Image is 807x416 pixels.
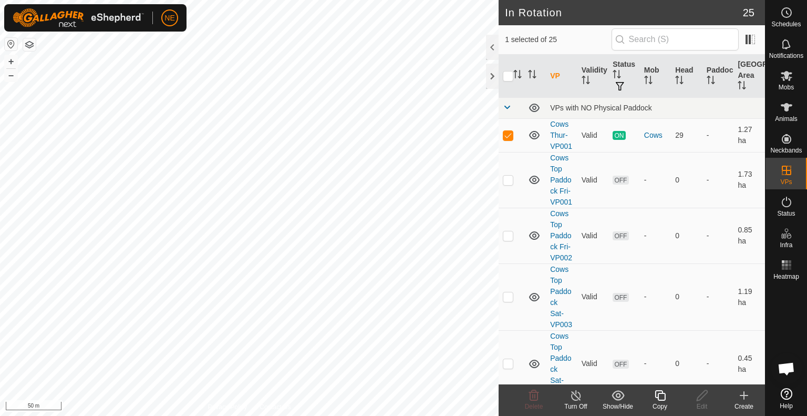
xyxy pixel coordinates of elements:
td: 29 [671,118,702,152]
th: Status [608,55,640,98]
button: Map Layers [23,38,36,51]
button: Reset Map [5,38,17,50]
td: 0.85 ha [733,208,765,263]
p-sorticon: Activate to sort [513,72,522,80]
span: 25 [743,5,754,21]
td: Valid [577,118,609,152]
span: Schedules [771,21,801,27]
th: Validity [577,55,609,98]
p-sorticon: Activate to sort [675,77,684,86]
div: - [644,230,667,241]
th: VP [546,55,577,98]
input: Search (S) [612,28,739,50]
p-sorticon: Activate to sort [644,77,653,86]
td: - [702,330,734,397]
span: Neckbands [770,147,802,154]
p-sorticon: Activate to sort [738,83,746,91]
th: Mob [640,55,671,98]
span: OFF [613,176,628,185]
td: Valid [577,263,609,330]
td: - [702,152,734,208]
th: Paddock [702,55,734,98]
th: [GEOGRAPHIC_DATA] Area [733,55,765,98]
td: 0 [671,152,702,208]
span: Delete [525,403,543,410]
td: 1.19 ha [733,263,765,330]
a: Cows Top Paddock Fri-VP002 [550,209,572,262]
p-sorticon: Activate to sort [528,72,536,80]
div: Turn Off [555,402,597,411]
td: Valid [577,208,609,263]
td: Valid [577,330,609,397]
div: Open chat [771,353,802,384]
div: Copy [639,402,681,411]
td: 0.45 ha [733,330,765,397]
p-sorticon: Activate to sort [582,77,590,86]
td: - [702,118,734,152]
td: 0 [671,263,702,330]
span: Mobs [779,84,794,90]
img: Gallagher Logo [13,8,144,27]
th: Head [671,55,702,98]
td: 0 [671,208,702,263]
span: OFF [613,231,628,240]
td: 1.27 ha [733,118,765,152]
span: OFF [613,293,628,302]
a: Contact Us [260,402,291,412]
span: OFF [613,360,628,369]
td: Valid [577,152,609,208]
span: 1 selected of 25 [505,34,611,45]
td: - [702,263,734,330]
span: Help [780,403,793,409]
div: Create [723,402,765,411]
span: NE [164,13,174,24]
div: - [644,175,667,186]
div: VPs with NO Physical Paddock [550,104,761,112]
a: Cows Thur-VP001 [550,120,572,150]
td: - [702,208,734,263]
span: Animals [775,116,798,122]
span: Heatmap [773,273,799,280]
a: Cows Top Paddock Sat-VP003 [550,265,572,329]
div: Cows [644,130,667,141]
div: - [644,291,667,302]
span: VPs [780,179,792,185]
span: Infra [780,242,792,248]
a: Help [765,384,807,413]
h2: In Rotation [505,6,743,19]
div: - [644,358,667,369]
span: Notifications [769,53,803,59]
p-sorticon: Activate to sort [707,77,715,86]
a: Privacy Policy [208,402,247,412]
span: Status [777,210,795,217]
p-sorticon: Activate to sort [613,72,621,80]
td: 0 [671,330,702,397]
a: Cows Top Paddock Sat-VP004 [550,332,572,395]
button: – [5,69,17,82]
div: Show/Hide [597,402,639,411]
a: Cows Top Paddock Fri-VP001 [550,154,572,206]
span: ON [613,131,625,140]
td: 1.73 ha [733,152,765,208]
div: Edit [681,402,723,411]
button: + [5,55,17,68]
